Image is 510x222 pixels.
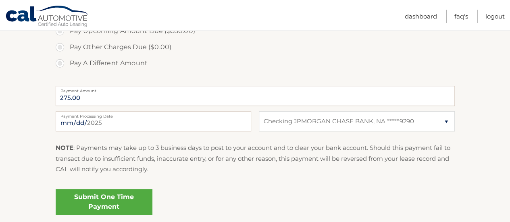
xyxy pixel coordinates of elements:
label: Pay A Different Amount [56,55,455,71]
p: : Payments may take up to 3 business days to post to your account and to clear your bank account.... [56,143,455,174]
a: Logout [485,10,505,23]
input: Payment Date [56,111,251,131]
input: Payment Amount [56,86,455,106]
a: Submit One Time Payment [56,189,152,215]
strong: NOTE [56,144,73,151]
label: Payment Amount [56,86,455,92]
a: Dashboard [405,10,437,23]
label: Pay Upcoming Amount Due ($550.00) [56,23,455,39]
a: FAQ's [454,10,468,23]
label: Payment Processing Date [56,111,251,118]
a: Cal Automotive [5,5,90,29]
label: Pay Other Charges Due ($0.00) [56,39,455,55]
